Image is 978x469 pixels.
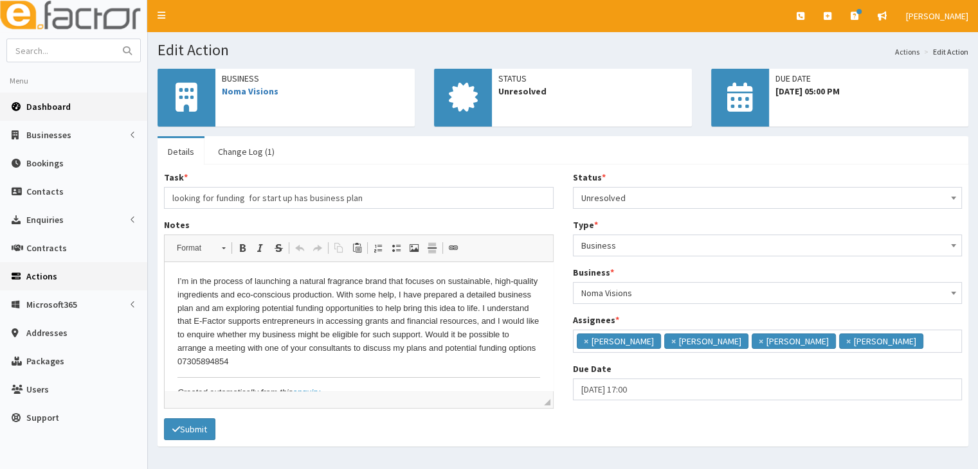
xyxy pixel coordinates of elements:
[26,129,71,141] span: Businesses
[251,240,269,256] a: Italic (Ctrl+I)
[444,240,462,256] a: Link (Ctrl+L)
[26,355,64,367] span: Packages
[26,384,49,395] span: Users
[13,125,158,135] em: Created automatically from this .
[573,234,963,256] span: Business
[846,335,851,348] span: ×
[26,101,71,112] span: Dashboard
[895,46,919,57] a: Actions
[759,335,763,348] span: ×
[26,157,64,169] span: Bookings
[208,138,285,165] a: Change Log (1)
[269,240,287,256] a: Strike Through
[164,218,190,231] label: Notes
[775,72,962,85] span: Due Date
[7,39,115,62] input: Search...
[581,189,954,207] span: Unresolved
[573,187,963,209] span: Unresolved
[158,138,204,165] a: Details
[573,218,598,231] label: Type
[573,362,611,375] label: Due Date
[405,240,423,256] a: Image
[309,240,327,256] a: Redo (Ctrl+Y)
[369,240,387,256] a: Insert/Remove Numbered List
[222,72,408,85] span: Business
[165,262,553,391] iframe: Rich Text Editor, notes
[26,327,68,339] span: Addresses
[581,236,954,254] span: Business
[158,42,968,58] h1: Edit Action
[775,85,962,98] span: [DATE] 05:00 PM
[921,46,968,57] li: Edit Action
[26,186,64,197] span: Contacts
[170,240,215,256] span: Format
[170,239,232,257] a: Format
[26,299,77,310] span: Microsoft365
[671,335,676,348] span: ×
[164,171,188,184] label: Task
[498,72,685,85] span: Status
[26,270,57,282] span: Actions
[128,125,155,135] a: enquiry
[573,266,614,279] label: Business
[752,333,836,349] li: Gina Waterhouse
[330,240,348,256] a: Copy (Ctrl+C)
[664,333,748,349] li: Julie Sweeney
[584,335,588,348] span: ×
[573,171,606,184] label: Status
[26,214,64,226] span: Enquiries
[222,85,278,97] a: Noma Visions
[573,314,619,326] label: Assignees
[348,240,366,256] a: Paste (Ctrl+V)
[423,240,441,256] a: Insert Horizontal Line
[26,412,59,423] span: Support
[577,333,661,349] li: Catherine Espin
[839,333,923,349] li: Paul Slade
[26,242,67,254] span: Contracts
[233,240,251,256] a: Bold (Ctrl+B)
[906,10,968,22] span: [PERSON_NAME]
[573,282,963,304] span: Noma Visions
[581,284,954,302] span: Noma Visions
[291,240,309,256] a: Undo (Ctrl+Z)
[387,240,405,256] a: Insert/Remove Bulleted List
[498,85,685,98] span: Unresolved
[544,399,550,405] span: Drag to resize
[164,418,215,440] button: Submit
